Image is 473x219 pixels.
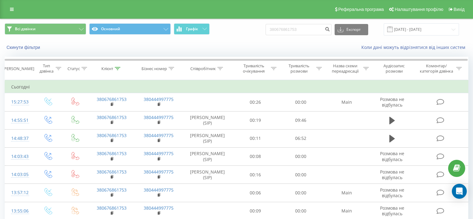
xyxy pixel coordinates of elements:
[233,111,278,129] td: 00:19
[182,129,233,147] td: [PERSON_NAME] (SIP)
[15,26,35,31] span: Всі дзвінки
[144,114,174,120] a: 380444997775
[97,187,127,193] a: 380676861753
[174,23,210,35] button: Графік
[141,66,167,71] div: Бізнес номер
[323,93,370,111] td: Main
[39,63,54,74] div: Тип дзвінка
[278,129,323,147] td: 06:52
[5,45,43,50] button: Скинути фільтри
[97,96,127,102] a: 380676861753
[11,114,28,126] div: 14:55:51
[454,7,465,12] span: Вихід
[376,63,412,74] div: Аудіозапис розмови
[380,150,404,162] span: Розмова не відбулась
[418,63,455,74] div: Коментар/категорія дзвінка
[182,147,233,165] td: [PERSON_NAME] (SIP)
[233,93,278,111] td: 00:26
[97,132,127,138] a: 380676861753
[284,63,315,74] div: Тривалість розмови
[395,7,443,12] span: Налаштування профілю
[144,187,174,193] a: 380444997775
[278,147,323,165] td: 00:00
[380,169,404,180] span: Розмова не відбулась
[278,93,323,111] td: 00:00
[335,24,368,35] button: Експорт
[186,27,198,31] span: Графік
[89,23,171,35] button: Основний
[190,66,216,71] div: Співробітник
[452,184,467,199] div: Open Intercom Messenger
[5,81,468,93] td: Сьогодні
[144,205,174,211] a: 380444997775
[144,169,174,175] a: 380444997775
[11,169,28,181] div: 14:03:05
[11,96,28,108] div: 15:27:53
[101,66,113,71] div: Клієнт
[182,111,233,129] td: [PERSON_NAME] (SIP)
[233,147,278,165] td: 00:08
[11,187,28,199] div: 13:57:12
[97,150,127,156] a: 380676861753
[239,63,270,74] div: Тривалість очікування
[233,166,278,184] td: 00:16
[182,166,233,184] td: [PERSON_NAME] (SIP)
[5,23,86,35] button: Всі дзвінки
[380,96,404,108] span: Розмова не відбулась
[323,184,370,202] td: Main
[3,66,34,71] div: [PERSON_NAME]
[380,205,404,217] span: Розмова не відбулась
[11,132,28,145] div: 14:48:37
[278,166,323,184] td: 00:00
[11,150,28,163] div: 14:03:43
[233,129,278,147] td: 00:11
[144,132,174,138] a: 380444997775
[97,114,127,120] a: 380676861753
[380,187,404,198] span: Розмова не відбулась
[278,111,323,129] td: 09:46
[278,184,323,202] td: 00:00
[233,184,278,202] td: 00:06
[329,63,362,74] div: Назва схеми переадресації
[97,205,127,211] a: 380676861753
[144,96,174,102] a: 380444997775
[97,169,127,175] a: 380676861753
[144,150,174,156] a: 380444997775
[266,24,332,35] input: Пошук за номером
[338,7,384,12] span: Реферальна програма
[361,44,468,50] a: Коли дані можуть відрізнятися вiд інших систем
[67,66,80,71] div: Статус
[11,205,28,217] div: 13:55:06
